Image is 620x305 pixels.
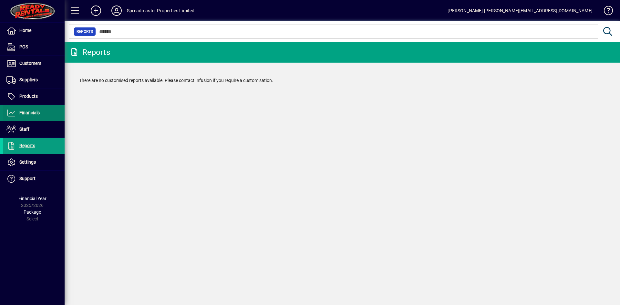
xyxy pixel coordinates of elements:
[24,209,41,215] span: Package
[19,61,41,66] span: Customers
[19,127,29,132] span: Staff
[86,5,106,16] button: Add
[18,196,46,201] span: Financial Year
[448,5,593,16] div: [PERSON_NAME] [PERSON_NAME][EMAIL_ADDRESS][DOMAIN_NAME]
[19,28,31,33] span: Home
[106,5,127,16] button: Profile
[3,121,65,137] a: Staff
[3,56,65,72] a: Customers
[3,72,65,88] a: Suppliers
[127,5,194,16] div: Spreadmaster Properties Limited
[3,105,65,121] a: Financials
[3,171,65,187] a: Support
[19,44,28,49] span: POS
[19,159,36,165] span: Settings
[19,94,38,99] span: Products
[3,88,65,105] a: Products
[19,143,35,148] span: Reports
[19,77,38,82] span: Suppliers
[69,47,110,57] div: Reports
[3,39,65,55] a: POS
[19,110,40,115] span: Financials
[73,71,612,90] div: There are no customised reports available. Please contact Infusion if you require a customisation.
[3,23,65,39] a: Home
[19,176,36,181] span: Support
[77,28,93,35] span: Reports
[3,154,65,170] a: Settings
[599,1,612,22] a: Knowledge Base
